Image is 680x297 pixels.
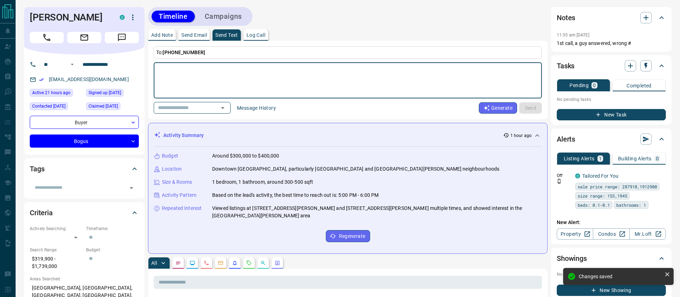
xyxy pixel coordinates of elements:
[557,179,562,184] svg: Push Notification Only
[30,204,139,221] div: Criteria
[151,261,157,265] p: All
[557,94,666,105] p: No pending tasks
[510,132,532,139] p: 1 hour ago
[49,76,129,82] a: [EMAIL_ADDRESS][DOMAIN_NAME]
[557,228,593,240] a: Property
[656,156,659,161] p: 0
[593,228,629,240] a: Condos
[154,46,542,59] p: To:
[557,285,666,296] button: New Showing
[30,32,64,43] span: Call
[30,163,44,175] h2: Tags
[557,250,666,267] div: Showings
[246,33,265,38] p: Log Call
[557,172,571,179] p: Off
[575,173,580,178] div: condos.ca
[39,77,44,82] svg: Email Verified
[30,253,83,272] p: $319,900 - $1,739,000
[198,11,249,22] button: Campaigns
[30,116,139,129] div: Buyer
[89,89,121,96] span: Signed up [DATE]
[218,103,228,113] button: Open
[564,156,595,161] p: Listing Alerts
[175,260,181,266] svg: Notes
[204,260,209,266] svg: Calls
[557,40,666,47] p: 1st call, a guy answered, wrong #
[578,201,610,209] span: beds: 0.1-0.1
[557,133,575,145] h2: Alerts
[32,89,70,96] span: Active 21 hours ago
[163,50,205,55] span: [PHONE_NUMBER]
[154,129,542,142] div: Activity Summary1 hour ago
[30,102,83,112] div: Tue Jul 29 2025
[181,33,207,38] p: Send Email
[232,260,238,266] svg: Listing Alerts
[557,219,666,226] p: New Alert:
[30,135,139,148] div: Bogus
[582,173,618,179] a: Tailored For You
[151,33,173,38] p: Add Note
[86,247,139,253] p: Budget:
[67,32,101,43] span: Email
[569,83,589,88] p: Pending
[162,192,197,199] p: Activity Pattern
[162,178,192,186] p: Size & Rooms
[120,15,125,20] div: condos.ca
[212,205,542,219] p: Viewed listings at [STREET_ADDRESS][PERSON_NAME] and [STREET_ADDRESS][PERSON_NAME] multiple times...
[89,103,118,110] span: Claimed [DATE]
[126,183,136,193] button: Open
[578,192,627,199] span: size range: 153,1945
[30,207,53,218] h2: Criteria
[593,83,596,88] p: 0
[30,247,83,253] p: Search Range:
[557,12,575,23] h2: Notes
[86,102,139,112] div: Sun Jul 27 2025
[479,102,517,114] button: Generate
[212,165,499,173] p: Downtown [GEOGRAPHIC_DATA], particularly [GEOGRAPHIC_DATA] and [GEOGRAPHIC_DATA][PERSON_NAME] nei...
[152,11,195,22] button: Timeline
[579,274,662,279] div: Changes saved
[30,225,83,232] p: Actively Searching:
[557,109,666,120] button: New Task
[212,178,313,186] p: 1 bedroom, 1 bathroom, around 300-500 sqft
[557,131,666,148] div: Alerts
[557,271,666,278] p: No showings booked
[233,102,280,114] button: Message History
[218,260,223,266] svg: Emails
[32,103,66,110] span: Contacted [DATE]
[30,160,139,177] div: Tags
[215,33,238,38] p: Send Text
[629,228,666,240] a: Mr.Loft
[260,260,266,266] svg: Opportunities
[326,230,370,242] button: Regenerate
[86,89,139,99] div: Tue Jun 17 2025
[616,201,646,209] span: bathrooms: 1
[557,57,666,74] div: Tasks
[162,165,182,173] p: Location
[246,260,252,266] svg: Requests
[627,83,652,88] p: Completed
[618,156,652,161] p: Building Alerts
[189,260,195,266] svg: Lead Browsing Activity
[578,183,657,190] span: sale price range: 287910,1912900
[557,60,574,72] h2: Tasks
[212,152,279,160] p: Around $300,000 to $400,000
[30,276,139,282] p: Areas Searched:
[274,260,280,266] svg: Agent Actions
[162,152,178,160] p: Budget
[30,12,109,23] h1: [PERSON_NAME]
[557,9,666,26] div: Notes
[86,225,139,232] p: Timeframe:
[162,205,202,212] p: Repeated Interest
[599,156,602,161] p: 1
[557,253,587,264] h2: Showings
[105,32,139,43] span: Message
[557,33,589,38] p: 11:55 am [DATE]
[212,192,379,199] p: Based on the lead's activity, the best time to reach out is: 5:00 PM - 6:00 PM
[68,60,76,69] button: Open
[30,89,83,99] div: Mon Sep 15 2025
[163,132,204,139] p: Activity Summary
